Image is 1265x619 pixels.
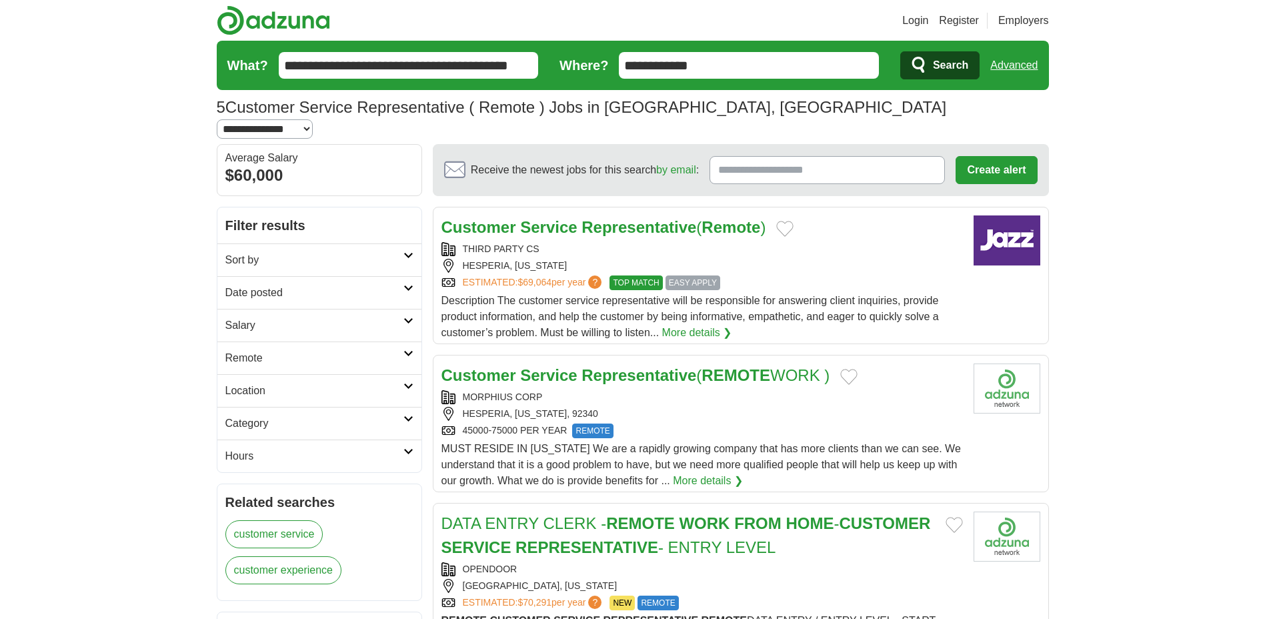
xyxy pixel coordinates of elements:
strong: REMOTE [702,366,770,384]
a: More details ❯ [662,325,732,341]
a: Customer Service Representative(REMOTEWORK ) [441,366,830,384]
a: Employers [998,13,1049,29]
a: by email [656,164,696,175]
h2: Filter results [217,207,421,243]
span: EASY APPLY [666,275,720,290]
a: Remote [217,342,421,374]
span: 5 [217,95,225,119]
div: HESPERIA, [US_STATE] [441,259,963,273]
img: Company logo [974,215,1040,265]
button: Create alert [956,156,1037,184]
div: [GEOGRAPHIC_DATA], [US_STATE] [441,579,963,593]
strong: REMOTE [606,514,675,532]
strong: Remote [702,218,760,236]
div: OPENDOOR [441,562,963,576]
div: $60,000 [225,163,413,187]
h2: Hours [225,448,403,464]
span: NEW [609,596,635,610]
button: Search [900,51,980,79]
span: REMOTE [572,424,613,438]
span: TOP MATCH [609,275,662,290]
a: ESTIMATED:$69,064per year? [463,275,605,290]
img: Adzuna logo [217,5,330,35]
a: Sort by [217,243,421,276]
strong: HOME [786,514,834,532]
h2: Location [225,383,403,399]
h2: Category [225,416,403,432]
strong: CUSTOMER [839,514,930,532]
div: Average Salary [225,153,413,163]
a: More details ❯ [673,473,743,489]
a: Category [217,407,421,440]
a: customer service [225,520,323,548]
a: Date posted [217,276,421,309]
a: Salary [217,309,421,342]
h2: Sort by [225,252,403,268]
span: $69,064 [517,277,551,287]
a: Customer Service Representative(Remote) [441,218,766,236]
button: Add to favorite jobs [776,221,794,237]
h2: Salary [225,318,403,334]
label: What? [227,55,268,75]
strong: Customer [441,366,516,384]
strong: Customer [441,218,516,236]
strong: WORK [679,514,730,532]
strong: SERVICE [441,538,511,556]
strong: Service [520,218,577,236]
span: ? [588,275,601,289]
button: Add to favorite jobs [840,369,858,385]
span: Search [933,52,968,79]
span: Description The customer service representative will be responsible for answering client inquirie... [441,295,939,338]
div: MORPHIUS CORP [441,390,963,404]
div: 45000-75000 PER YEAR [441,424,963,438]
div: HESPERIA, [US_STATE], 92340 [441,407,963,421]
a: Login [902,13,928,29]
span: MUST RESIDE IN [US_STATE] We are a rapidly growing company that has more clients than we can see.... [441,443,961,486]
h2: Remote [225,350,403,366]
span: REMOTE [638,596,678,610]
a: Location [217,374,421,407]
span: ? [588,596,601,609]
strong: Service [520,366,577,384]
label: Where? [559,55,608,75]
a: customer experience [225,556,342,584]
a: ESTIMATED:$70,291per year? [463,596,605,610]
img: Company logo [974,364,1040,414]
a: DATA ENTRY CLERK -REMOTE WORK FROM HOME-CUSTOMER SERVICE REPRESENTATIVE- ENTRY LEVEL [441,514,931,556]
img: Company logo [974,512,1040,562]
strong: Representative [581,218,696,236]
strong: Representative [581,366,696,384]
strong: FROM [734,514,782,532]
span: $70,291 [517,597,551,608]
a: Advanced [990,52,1038,79]
div: THIRD PARTY CS [441,242,963,256]
span: Receive the newest jobs for this search : [471,162,699,178]
strong: REPRESENTATIVE [515,538,658,556]
a: Register [939,13,979,29]
a: Hours [217,440,421,472]
h2: Date posted [225,285,403,301]
button: Add to favorite jobs [946,517,963,533]
h2: Related searches [225,492,413,512]
h1: Customer Service Representative ( Remote ) Jobs in [GEOGRAPHIC_DATA], [GEOGRAPHIC_DATA] [217,98,947,116]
